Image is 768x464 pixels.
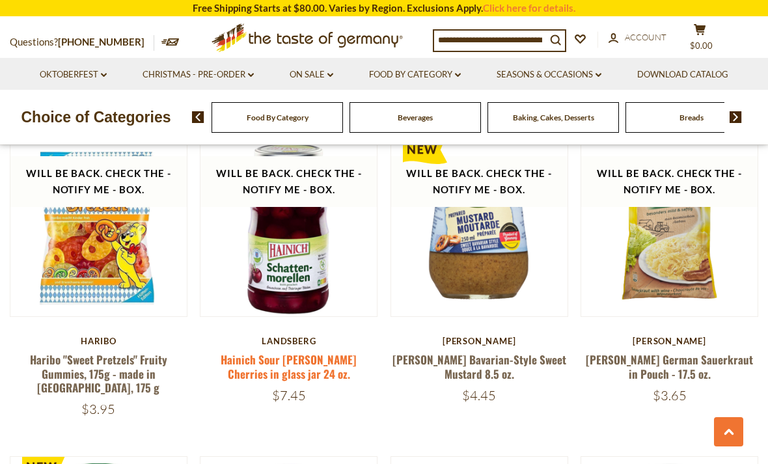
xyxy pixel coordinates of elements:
span: $4.45 [462,387,496,403]
span: Account [625,32,666,42]
a: Beverages [398,113,433,122]
a: Hainich Sour [PERSON_NAME] Cherries in glass jar 24 oz. [221,351,357,381]
a: [PERSON_NAME] Bavarian-Style Sweet Mustard 8.5 oz. [392,351,566,381]
img: Kuehne Bavarian-Style Sweet Mustard 8.5 oz. [391,140,568,316]
div: [PERSON_NAME] [391,336,568,346]
a: On Sale [290,68,333,82]
div: Landsberg [200,336,377,346]
span: $7.45 [272,387,306,403]
span: $3.95 [81,401,115,417]
a: Baking, Cakes, Desserts [513,113,594,122]
a: Oktoberfest [40,68,107,82]
div: [PERSON_NAME] [581,336,758,346]
a: [PERSON_NAME] German Sauerkraut in Pouch - 17.5 oz. [586,351,753,381]
p: Questions? [10,34,154,51]
a: [PHONE_NUMBER] [58,36,144,48]
a: Haribo "Sweet Pretzels" Fruity Gummies, 175g - made in [GEOGRAPHIC_DATA], 175 g [30,351,167,396]
a: Account [609,31,666,45]
a: Click here for details. [483,2,575,14]
a: Breads [679,113,704,122]
a: Food By Category [369,68,461,82]
a: Seasons & Occasions [497,68,601,82]
img: previous arrow [192,111,204,123]
a: Food By Category [247,113,309,122]
button: $0.00 [680,23,719,56]
img: next arrow [730,111,742,123]
img: Kuehne German Sauerkraut in Pouch - 17.5 oz. [581,140,758,316]
span: $0.00 [690,40,713,51]
span: $3.65 [653,387,687,403]
img: Haribo "Sweet Pretzels" Fruity Gummies, 175g - made in Germany, 175 g [10,140,187,316]
a: Download Catalog [637,68,728,82]
a: Christmas - PRE-ORDER [143,68,254,82]
div: Haribo [10,336,187,346]
img: Hainich Sour Morello Cherries in glass jar 24 oz. [200,140,377,316]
